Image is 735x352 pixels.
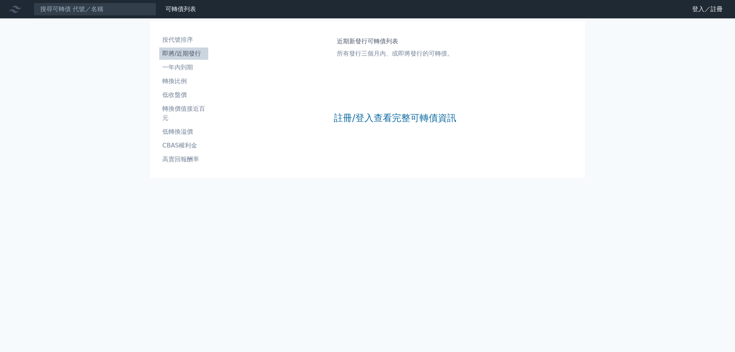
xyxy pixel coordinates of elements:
[159,61,208,74] a: 一年內到期
[159,75,208,87] a: 轉換比例
[337,37,453,46] h1: 近期新發行可轉債列表
[337,49,453,58] p: 所有發行三個月內、或即將發行的可轉債。
[334,112,456,124] a: 註冊/登入查看完整可轉債資訊
[159,89,208,101] a: 低收盤價
[159,141,208,150] li: CBAS權利金
[159,63,208,72] li: 一年內到期
[159,153,208,165] a: 高賣回報酬率
[159,49,208,58] li: 即將/近期發行
[165,5,196,13] a: 可轉債列表
[159,127,208,136] li: 低轉換溢價
[159,104,208,123] li: 轉換價值接近百元
[159,155,208,164] li: 高賣回報酬率
[34,3,156,16] input: 搜尋可轉債 代號／名稱
[159,34,208,46] a: 按代號排序
[686,3,729,15] a: 登入／註冊
[159,47,208,60] a: 即將/近期發行
[159,77,208,86] li: 轉換比例
[159,139,208,152] a: CBAS權利金
[159,35,208,44] li: 按代號排序
[159,90,208,100] li: 低收盤價
[159,103,208,124] a: 轉換價值接近百元
[159,126,208,138] a: 低轉換溢價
